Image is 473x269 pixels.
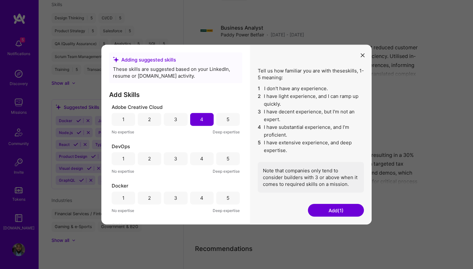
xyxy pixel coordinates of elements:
li: I have extensive experience, and deep expertise. [258,139,364,154]
div: 1 [122,116,125,123]
span: Deep expertise [213,207,240,214]
span: 3 [258,108,261,123]
i: icon SuggestedTeams [113,57,119,62]
button: Add(1) [308,204,364,217]
div: Adding suggested skills [113,56,238,63]
span: No expertise [112,128,134,135]
div: 4 [200,195,203,201]
div: 2 [148,195,151,201]
span: Docker [112,182,128,189]
div: 2 [148,116,151,123]
span: GitHub [112,221,128,228]
span: 2 [258,92,261,108]
div: 5 [227,155,229,162]
span: 1 [258,84,262,92]
li: I have decent experience, but I'm not an expert. [258,108,364,123]
span: Adobe Creative Cloud [112,103,162,110]
li: I don't have any experience. [258,84,364,92]
div: These skills are suggested based on your LinkedIn, resume or [DOMAIN_NAME] activity. [113,65,238,79]
h3: Add Skills [109,91,242,98]
div: Note that companies only tend to consider builders with 3 or above when it comes to required skil... [258,162,364,192]
li: I have light experience, and I can ramp up quickly. [258,92,364,108]
span: No expertise [112,207,134,214]
span: DevOps [112,143,130,149]
span: Deep expertise [213,128,240,135]
div: 1 [122,195,125,201]
span: No expertise [112,168,134,174]
div: 2 [148,155,151,162]
div: 4 [200,116,203,123]
div: 4 [200,155,203,162]
span: 4 [258,123,261,139]
li: I have substantial experience, and I’m proficient. [258,123,364,139]
div: 3 [174,195,177,201]
span: 5 [258,139,261,154]
div: 5 [227,116,229,123]
span: Deep expertise [213,168,240,174]
div: 3 [174,116,177,123]
div: 3 [174,155,177,162]
div: 1 [122,155,125,162]
i: icon Close [361,53,365,57]
div: modal [101,44,372,225]
div: Tell us how familiar you are with these skills , 1-5 meaning: [258,67,364,192]
div: 5 [227,195,229,201]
